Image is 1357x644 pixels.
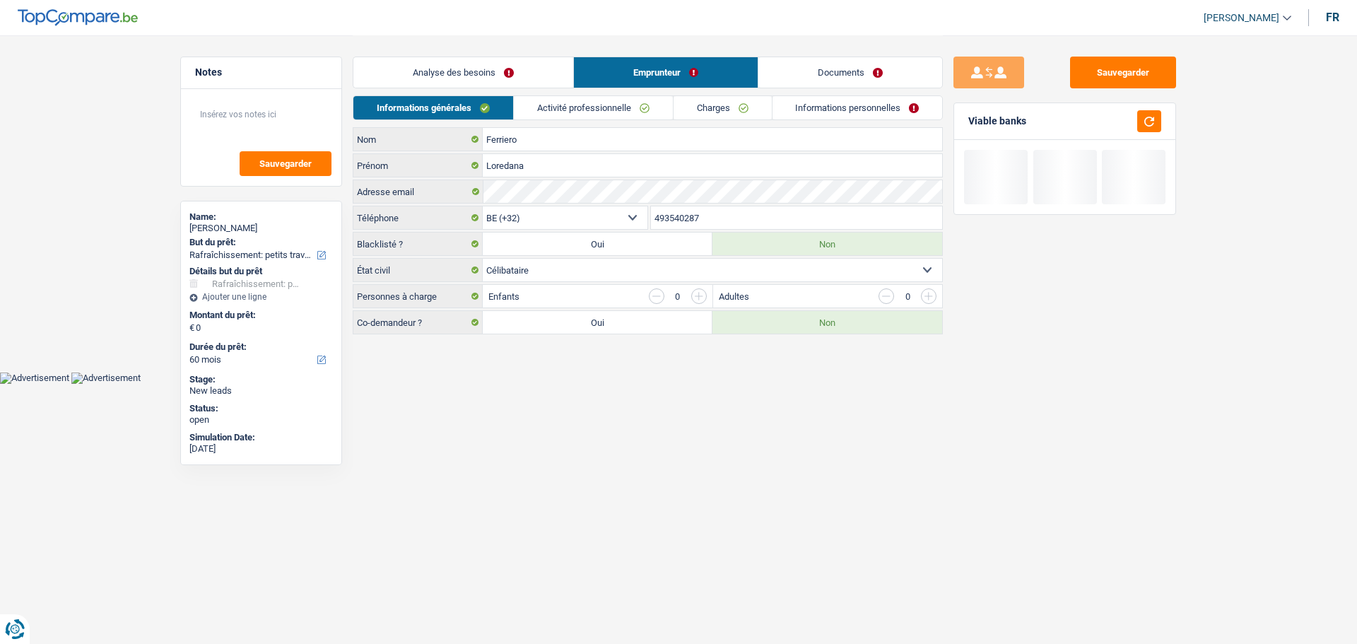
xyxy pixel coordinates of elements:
label: Co-demandeur ? [353,311,483,334]
button: Sauvegarder [240,151,331,176]
span: [PERSON_NAME] [1204,12,1279,24]
div: Ajouter une ligne [189,292,333,302]
label: Oui [483,311,712,334]
h5: Notes [195,66,327,78]
label: Blacklisté ? [353,233,483,255]
img: Advertisement [71,373,141,384]
a: Emprunteur [574,57,758,88]
a: Charges [674,96,772,119]
a: Informations générales [353,96,513,119]
a: [PERSON_NAME] [1192,6,1291,30]
label: Non [712,233,942,255]
label: Adultes [719,292,749,301]
div: Stage: [189,374,333,385]
div: 0 [901,292,914,301]
div: [PERSON_NAME] [189,223,333,234]
label: Nom [353,128,483,151]
div: open [189,414,333,426]
label: Durée du prêt: [189,341,330,353]
a: Analyse des besoins [353,57,573,88]
label: Prénom [353,154,483,177]
label: But du prêt: [189,237,330,248]
button: Sauvegarder [1070,57,1176,88]
label: État civil [353,259,483,281]
label: Montant du prêt: [189,310,330,321]
label: Téléphone [353,206,483,229]
input: 401020304 [651,206,943,229]
div: Viable banks [968,115,1026,127]
label: Non [712,311,942,334]
span: Sauvegarder [259,159,312,168]
a: Informations personnelles [773,96,943,119]
label: Enfants [488,292,519,301]
div: 0 [671,292,684,301]
label: Personnes à charge [353,285,483,308]
span: € [189,322,194,334]
a: Activité professionnelle [514,96,673,119]
div: Status: [189,403,333,414]
div: fr [1326,11,1339,24]
label: Adresse email [353,180,483,203]
div: Name: [189,211,333,223]
div: Simulation Date: [189,432,333,443]
img: TopCompare Logo [18,9,138,26]
div: [DATE] [189,443,333,455]
a: Documents [758,57,942,88]
label: Oui [483,233,712,255]
div: Détails but du prêt [189,266,333,277]
div: New leads [189,385,333,397]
